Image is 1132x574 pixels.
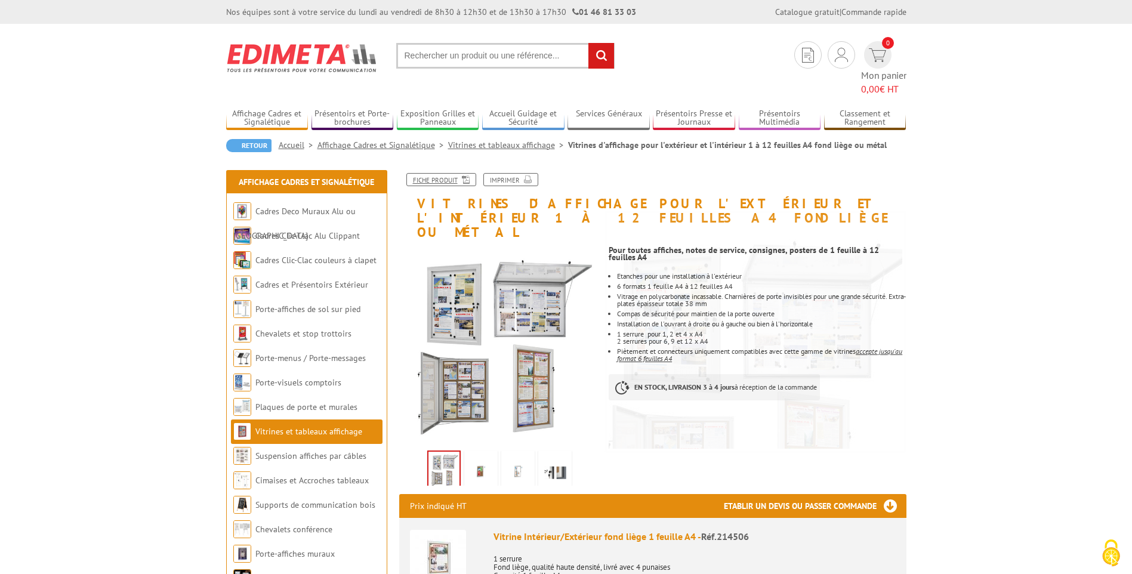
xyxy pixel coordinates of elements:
img: Porte-affiches muraux [233,545,251,563]
a: Cadres et Présentoirs Extérieur [255,279,368,290]
img: Cookies (fenêtre modale) [1096,538,1126,568]
img: devis rapide [869,48,886,62]
img: Cadres Clic-Clac couleurs à clapet [233,251,251,269]
a: Chevalets et stop trottoirs [255,328,351,339]
div: Vitrine Intérieur/Extérieur fond liège 1 feuille A4 - [493,530,896,544]
img: Chevalets conférence [233,520,251,538]
input: rechercher [588,43,614,69]
img: Vitrines et tableaux affichage [233,422,251,440]
a: Supports de communication bois [255,499,375,510]
a: Vitrines et tableaux affichage [448,140,568,150]
img: 214510_214511_1.jpg [467,453,495,490]
a: Porte-affiches muraux [255,548,335,559]
a: Plaques de porte et murales [255,402,357,412]
a: Catalogue gratuit [775,7,840,17]
img: Porte-menus / Porte-messages [233,349,251,367]
input: Rechercher un produit ou une référence... [396,43,615,69]
img: Plaques de porte et murales [233,398,251,416]
div: | [775,6,906,18]
a: Retour [226,139,272,152]
a: Chevalets conférence [255,524,332,535]
img: 214510_214511_2.jpg [504,453,532,490]
a: Affichage Cadres et Signalétique [317,140,448,150]
a: Présentoirs Presse et Journaux [653,109,735,128]
a: Services Généraux [567,109,650,128]
img: Cadres et Présentoirs Extérieur [233,276,251,294]
img: Porte-visuels comptoirs [233,374,251,391]
a: Porte-affiches de sol sur pied [255,304,360,314]
a: Affichage Cadres et Signalétique [226,109,309,128]
a: Présentoirs et Porte-brochures [311,109,394,128]
a: Fiche produit [406,173,476,186]
a: Exposition Grilles et Panneaux [397,109,479,128]
span: 0 [882,37,894,49]
img: vitrines_d_affichage_214506_1.jpg [399,245,600,446]
a: Imprimer [483,173,538,186]
a: Présentoirs Multimédia [739,109,821,128]
span: Réf.214506 [701,530,749,542]
a: devis rapide 0 Mon panier 0,00€ HT [861,41,906,96]
img: vitrines_d_affichage_214506_1.jpg [574,215,932,573]
a: Cadres Clic-Clac Alu Clippant [255,230,360,241]
h3: Etablir un devis ou passer commande [724,494,906,518]
a: Commande rapide [841,7,906,17]
img: devis rapide [835,48,848,62]
a: Cadres Clic-Clac couleurs à clapet [255,255,377,266]
img: Suspension affiches par câbles [233,447,251,465]
a: Accueil Guidage et Sécurité [482,109,565,128]
img: Supports de communication bois [233,496,251,514]
img: Cadres Deco Muraux Alu ou Bois [233,202,251,220]
a: Porte-visuels comptoirs [255,377,341,388]
a: Affichage Cadres et Signalétique [239,177,374,187]
img: devis rapide [802,48,814,63]
span: Mon panier [861,69,906,96]
button: Cookies (fenêtre modale) [1090,533,1132,574]
a: Vitrines et tableaux affichage [255,426,362,437]
a: Cadres Deco Muraux Alu ou [GEOGRAPHIC_DATA] [233,206,356,241]
img: Chevalets et stop trottoirs [233,325,251,342]
li: Vitrines d'affichage pour l'extérieur et l'intérieur 1 à 12 feuilles A4 fond liège ou métal [568,139,887,151]
p: Prix indiqué HT [410,494,467,518]
h1: Vitrines d'affichage pour l'extérieur et l'intérieur 1 à 12 feuilles A4 fond liège ou métal [390,173,915,240]
a: Classement et Rangement [824,109,906,128]
a: Cimaises et Accroches tableaux [255,475,369,486]
a: Accueil [279,140,317,150]
img: Cimaises et Accroches tableaux [233,471,251,489]
img: Edimeta [226,36,378,80]
img: vitrines_d_affichage_214506_1.jpg [428,452,459,489]
img: Porte-affiches de sol sur pied [233,300,251,318]
span: € HT [861,82,906,96]
img: 214510_214511_3.jpg [541,453,569,490]
a: Suspension affiches par câbles [255,450,366,461]
strong: 01 46 81 33 03 [572,7,636,17]
a: Porte-menus / Porte-messages [255,353,366,363]
div: Nos équipes sont à votre service du lundi au vendredi de 8h30 à 12h30 et de 13h30 à 17h30 [226,6,636,18]
span: 0,00 [861,83,880,95]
